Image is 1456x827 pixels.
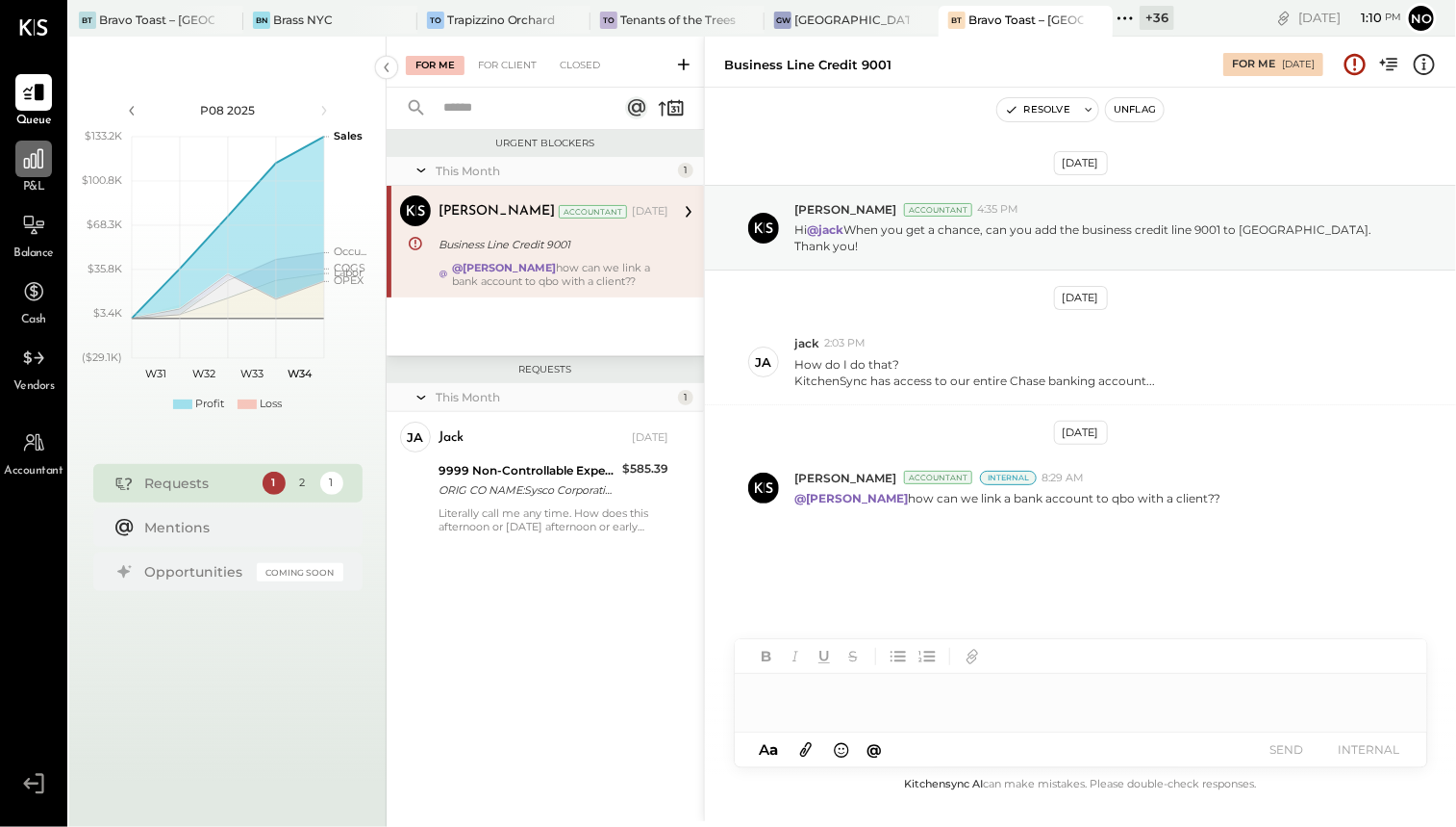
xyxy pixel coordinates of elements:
[1140,6,1174,30] div: + 36
[1054,286,1108,310] div: [DATE]
[866,740,882,759] span: @
[439,461,616,480] div: 9999 Non-Controllable Expenses:Other Income and Expenses:To Be Classified P&L
[678,163,693,178] div: 1
[1232,57,1275,72] div: For Me
[82,350,122,364] text: ($29.1K)
[1,74,66,130] a: Queue
[783,644,808,669] button: Italic
[1274,8,1293,28] div: copy link
[948,12,966,29] div: BT
[192,367,215,380] text: W32
[452,261,668,288] div: how can we link a bank account to qbo with a client??
[334,273,364,287] text: OPEX
[16,113,52,130] span: Queue
[439,202,555,221] div: [PERSON_NAME]
[13,378,55,396] span: Vendors
[968,12,1084,28] div: Bravo Toast – [GEOGRAPHIC_DATA]
[263,472,286,495] div: 1
[824,336,866,351] span: 2:03 PM
[774,12,791,29] div: GW
[794,490,1220,506] p: how can we link a bank account to qbo with a client??
[1298,9,1401,27] div: [DATE]
[754,644,779,669] button: Bold
[145,518,334,537] div: Mentions
[334,245,366,258] text: Occu...
[146,102,310,118] div: P08 2025
[240,367,264,380] text: W33
[21,312,46,329] span: Cash
[85,129,122,142] text: $133.2K
[88,262,122,275] text: $35.8K
[559,205,627,219] div: Accountant
[1248,737,1325,762] button: SEND
[794,201,896,218] span: [PERSON_NAME]
[600,12,617,29] div: To
[468,56,546,75] div: For Client
[452,261,556,274] strong: @[PERSON_NAME]
[93,306,122,320] text: $3.4K
[997,98,1078,121] button: Resolve
[769,740,778,759] span: a
[632,430,668,446] div: [DATE]
[550,56,610,75] div: Closed
[436,389,673,405] div: This Month
[1,340,66,396] a: Vendors
[436,163,673,179] div: This Month
[145,562,247,581] div: Opportunities
[1,425,66,480] a: Accountant
[406,56,464,75] div: For Me
[23,179,45,196] span: P&L
[13,246,54,263] span: Balance
[396,137,694,150] div: Urgent Blockers
[87,218,122,231] text: $68.3K
[288,367,313,380] text: W34
[334,129,363,142] text: Sales
[195,397,224,412] div: Profit
[447,12,556,28] div: Trapizzino Orchard
[1054,421,1108,445] div: [DATE]
[915,644,940,669] button: Ordered List
[320,472,343,495] div: 1
[1406,3,1437,34] button: No
[334,266,363,279] text: Labor
[1042,471,1084,486] span: 8:29 AM
[1331,737,1408,762] button: INTERNAL
[439,506,668,533] div: Literally call me any time. How does this afternoon or [DATE] afternoon or early [DATE] morning s...
[1106,98,1164,121] button: Unflag
[960,644,985,669] button: Add URL
[632,204,668,220] div: [DATE]
[260,397,282,412] div: Loss
[754,739,785,761] button: Aa
[273,12,333,28] div: Brass NYC
[794,470,896,486] span: [PERSON_NAME]
[794,356,1155,389] p: How do I do that?
[794,491,908,505] strong: @[PERSON_NAME]
[807,222,843,237] strong: @jack
[439,480,616,500] div: ORIG CO NAME:Sysco Corporatio ORIG ID:XXXXXX4834 DESC DATE: CO ENTRY DESCR:Payment SEC:CCD TRACE#...
[1,273,66,329] a: Cash
[678,390,693,405] div: 1
[622,459,668,478] div: $585.39
[145,474,253,493] div: Requests
[82,173,122,187] text: $100.8K
[1054,151,1108,175] div: [DATE]
[79,12,96,29] div: BT
[724,56,891,74] div: Business Line Credit 9001
[794,335,819,351] span: jack
[1,207,66,263] a: Balance
[408,428,424,447] div: ja
[439,235,663,254] div: Business Line Credit 9001
[439,428,464,448] div: jack
[841,644,866,669] button: Strikethrough
[257,563,343,581] div: Coming Soon
[794,12,910,28] div: [GEOGRAPHIC_DATA]
[794,373,1155,389] div: KitchenSync has access to our entire Chase banking account...
[886,644,911,669] button: Unordered List
[291,472,314,495] div: 2
[977,202,1018,218] span: 4:35 PM
[99,12,214,28] div: Bravo Toast – [GEOGRAPHIC_DATA]
[812,644,837,669] button: Underline
[253,12,270,29] div: BN
[396,363,694,376] div: Requests
[1282,58,1315,71] div: [DATE]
